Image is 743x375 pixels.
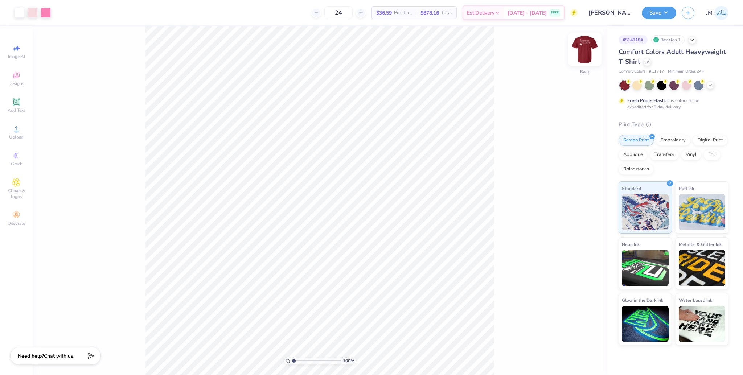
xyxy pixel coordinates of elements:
span: Add Text [8,107,25,113]
img: Water based Ink [679,306,726,342]
span: FREE [551,10,559,15]
span: Per Item [394,9,412,17]
div: Applique [619,149,648,160]
span: 100 % [343,358,354,364]
div: Rhinestones [619,164,654,175]
span: Upload [9,134,24,140]
span: Total [441,9,452,17]
span: Est. Delivery [467,9,494,17]
span: Metallic & Glitter Ink [679,240,722,248]
div: This color can be expedited for 5 day delivery. [627,97,717,110]
a: JM [706,6,728,20]
span: Standard [622,185,641,192]
div: Screen Print [619,135,654,146]
span: Comfort Colors [619,69,645,75]
strong: Fresh Prints Flash: [627,98,666,103]
span: Neon Ink [622,240,640,248]
div: Print Type [619,120,728,129]
img: John Michael Binayas [714,6,728,20]
span: $878.16 [420,9,439,17]
div: Transfers [650,149,679,160]
span: Clipart & logos [4,188,29,199]
span: Comfort Colors Adult Heavyweight T-Shirt [619,48,726,66]
span: Greek [11,161,22,167]
strong: Need help? [18,353,44,359]
span: Decorate [8,221,25,226]
input: Untitled Design [583,5,636,20]
div: Embroidery [656,135,690,146]
div: Foil [703,149,721,160]
span: Designs [8,81,24,86]
div: Revision 1 [651,35,685,44]
span: Water based Ink [679,296,712,304]
span: Image AI [8,54,25,59]
span: Chat with us. [44,353,74,359]
img: Glow in the Dark Ink [622,306,669,342]
span: [DATE] - [DATE] [508,9,547,17]
img: Back [570,35,599,64]
div: Back [580,69,590,75]
span: $36.59 [376,9,392,17]
span: Puff Ink [679,185,694,192]
span: Minimum Order: 24 + [668,69,704,75]
img: Neon Ink [622,250,669,286]
img: Metallic & Glitter Ink [679,250,726,286]
div: Digital Print [693,135,728,146]
span: # C1717 [649,69,664,75]
input: – – [324,6,353,19]
div: Vinyl [681,149,701,160]
span: Glow in the Dark Ink [622,296,663,304]
img: Standard [622,194,669,230]
button: Save [642,7,676,19]
div: # 514118A [619,35,648,44]
img: Puff Ink [679,194,726,230]
span: JM [706,9,713,17]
